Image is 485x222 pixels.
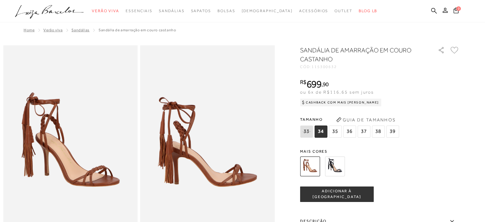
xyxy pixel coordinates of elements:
[452,7,460,16] button: 0
[24,28,34,32] a: Home
[300,89,374,95] span: ou 6x de R$116,65 sem juros
[357,126,370,138] span: 37
[126,5,152,17] a: categoryNavScreenReaderText
[300,46,420,64] h1: SANDÁLIA DE AMARRAÇÃO EM COURO CASTANHO
[300,79,306,85] i: R$
[312,65,337,69] span: 115300632
[126,9,152,13] span: Essenciais
[92,5,119,17] a: categoryNavScreenReaderText
[92,9,119,13] span: Verão Viva
[359,5,377,17] a: BLOG LB
[306,78,321,90] span: 699
[334,5,352,17] a: categoryNavScreenReaderText
[334,115,398,125] button: Guia de Tamanhos
[241,9,293,13] span: [DEMOGRAPHIC_DATA]
[299,9,328,13] span: Acessórios
[43,28,62,32] a: Verão Viva
[329,126,342,138] span: 35
[325,157,345,176] img: SANDÁLIA DE AMARRAÇÃO EM COURO PRETO
[159,9,184,13] span: Sandálias
[323,81,329,88] span: 90
[321,81,329,87] i: ,
[300,65,428,69] div: CÓD:
[300,187,373,202] button: ADICIONAR À [GEOGRAPHIC_DATA]
[299,5,328,17] a: categoryNavScreenReaderText
[217,9,235,13] span: Bolsas
[300,188,373,200] span: ADICIONAR À [GEOGRAPHIC_DATA]
[300,157,320,176] img: SANDÁLIA DE AMARRAÇÃO EM COURO CASTANHO
[372,126,385,138] span: 38
[300,99,381,106] div: Cashback com Mais [PERSON_NAME]
[359,9,377,13] span: BLOG LB
[386,126,399,138] span: 39
[159,5,184,17] a: categoryNavScreenReaderText
[314,126,327,138] span: 34
[99,28,176,32] span: SANDÁLIA DE AMARRAÇÃO EM COURO CASTANHO
[217,5,235,17] a: categoryNavScreenReaderText
[300,126,313,138] span: 33
[456,6,461,11] span: 0
[241,5,293,17] a: noSubCategoriesText
[191,9,211,13] span: Sapatos
[71,28,89,32] a: Sandálias
[300,149,459,153] span: Mais cores
[334,9,352,13] span: Outlet
[191,5,211,17] a: categoryNavScreenReaderText
[300,115,400,124] span: Tamanho
[343,126,356,138] span: 36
